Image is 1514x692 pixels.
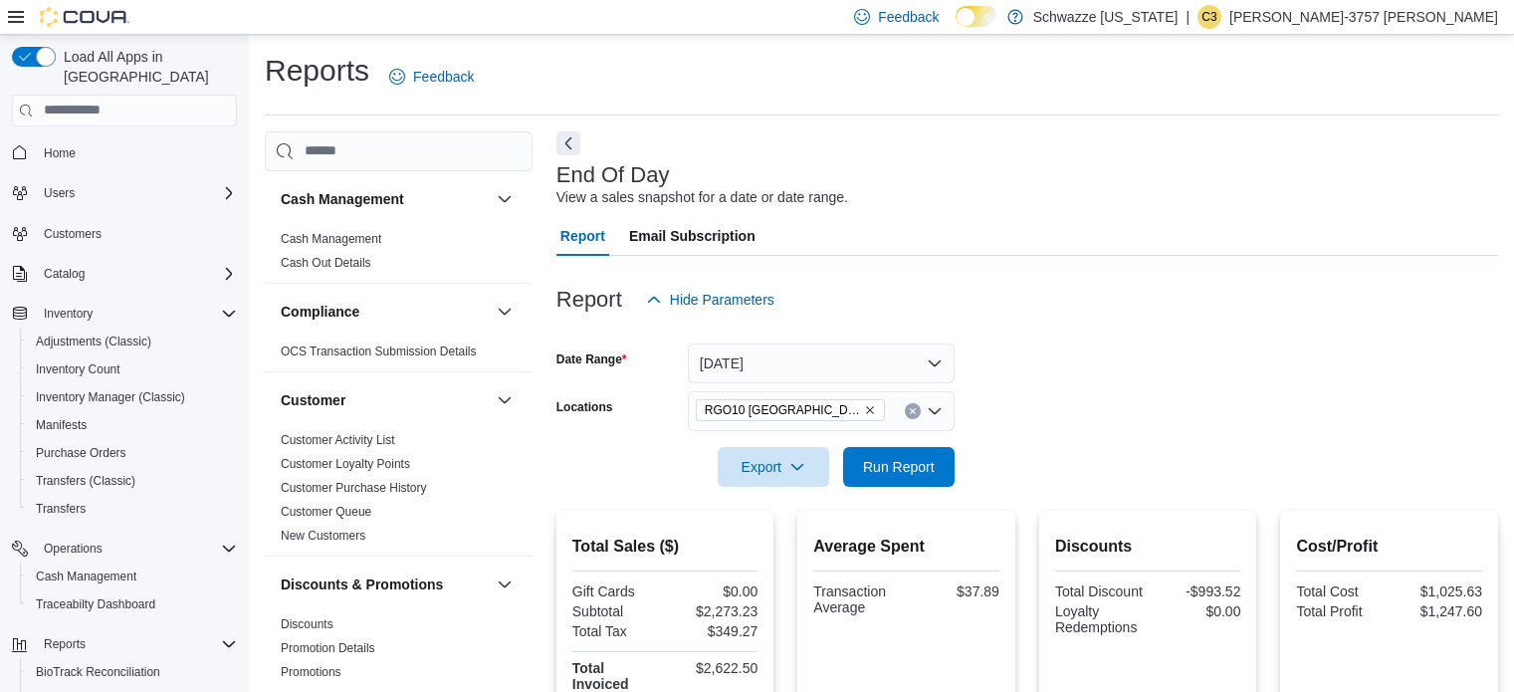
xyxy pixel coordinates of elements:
[572,603,661,619] div: Subtotal
[669,623,757,639] div: $349.27
[36,181,83,205] button: Users
[1055,535,1241,559] h2: Discounts
[4,138,245,167] button: Home
[1296,535,1482,559] h2: Cost/Profit
[44,145,76,161] span: Home
[669,660,757,676] div: $2,622.50
[281,528,365,544] span: New Customers
[281,529,365,543] a: New Customers
[36,537,110,561] button: Operations
[36,302,237,326] span: Inventory
[1201,5,1216,29] span: C3
[28,413,95,437] a: Manifests
[281,256,371,270] a: Cash Out Details
[281,575,443,594] h3: Discounts & Promotions
[572,583,661,599] div: Gift Cards
[28,469,143,493] a: Transfers (Classic)
[4,179,245,207] button: Users
[705,400,860,420] span: RGO10 [GEOGRAPHIC_DATA]
[381,57,482,97] a: Feedback
[28,592,163,616] a: Traceabilty Dashboard
[265,612,533,692] div: Discounts & Promotions
[28,565,144,588] a: Cash Management
[878,7,939,27] span: Feedback
[44,226,102,242] span: Customers
[281,505,371,519] a: Customer Queue
[281,457,410,471] a: Customer Loyalty Points
[265,428,533,556] div: Customer
[36,262,93,286] button: Catalog
[4,630,245,658] button: Reports
[281,189,404,209] h3: Cash Management
[556,351,627,367] label: Date Range
[265,340,533,371] div: Compliance
[1152,583,1240,599] div: -$993.52
[556,187,848,208] div: View a sales snapshot for a date or date range.
[20,439,245,467] button: Purchase Orders
[281,665,341,679] a: Promotions
[28,441,237,465] span: Purchase Orders
[1394,603,1482,619] div: $1,247.60
[413,67,474,87] span: Feedback
[36,222,109,246] a: Customers
[281,231,381,247] span: Cash Management
[688,344,955,383] button: [DATE]
[281,390,489,410] button: Customer
[956,6,997,27] input: Dark Mode
[36,417,87,433] span: Manifests
[281,480,427,496] span: Customer Purchase History
[36,501,86,517] span: Transfers
[1152,603,1240,619] div: $0.00
[28,497,94,521] a: Transfers
[28,441,134,465] a: Purchase Orders
[28,413,237,437] span: Manifests
[905,403,921,419] button: Clear input
[36,302,101,326] button: Inventory
[638,280,782,320] button: Hide Parameters
[20,467,245,495] button: Transfers (Classic)
[863,457,935,477] span: Run Report
[281,189,489,209] button: Cash Management
[20,563,245,590] button: Cash Management
[669,583,757,599] div: $0.00
[493,300,517,324] button: Compliance
[556,288,622,312] h3: Report
[40,7,129,27] img: Cova
[281,641,375,655] a: Promotion Details
[1296,603,1385,619] div: Total Profit
[28,497,237,521] span: Transfers
[281,664,341,680] span: Promotions
[20,590,245,618] button: Traceabilty Dashboard
[281,345,477,358] a: OCS Transaction Submission Details
[28,592,237,616] span: Traceabilty Dashboard
[281,255,371,271] span: Cash Out Details
[36,140,237,165] span: Home
[36,141,84,165] a: Home
[36,445,126,461] span: Purchase Orders
[560,216,605,256] span: Report
[281,504,371,520] span: Customer Queue
[1055,583,1144,599] div: Total Discount
[493,187,517,211] button: Cash Management
[44,636,86,652] span: Reports
[36,181,237,205] span: Users
[556,399,613,415] label: Locations
[28,330,237,353] span: Adjustments (Classic)
[28,357,237,381] span: Inventory Count
[572,623,661,639] div: Total Tax
[28,330,159,353] a: Adjustments (Classic)
[281,456,410,472] span: Customer Loyalty Points
[956,27,957,28] span: Dark Mode
[281,232,381,246] a: Cash Management
[281,302,359,322] h3: Compliance
[20,658,245,686] button: BioTrack Reconciliation
[36,537,237,561] span: Operations
[1197,5,1221,29] div: Christopher-3757 Gonzalez
[265,51,369,91] h1: Reports
[36,389,185,405] span: Inventory Manager (Classic)
[36,473,135,489] span: Transfers (Classic)
[696,399,885,421] span: RGO10 Santa Fe
[36,596,155,612] span: Traceabilty Dashboard
[36,334,151,349] span: Adjustments (Classic)
[669,603,757,619] div: $2,273.23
